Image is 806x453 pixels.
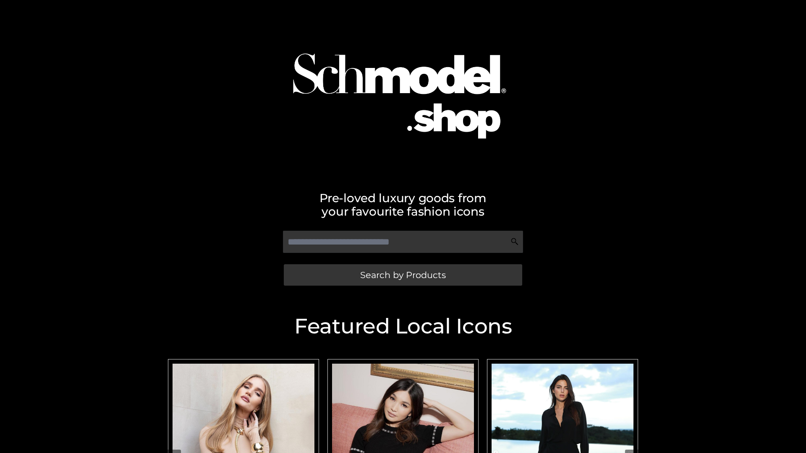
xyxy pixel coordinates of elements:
h2: Featured Local Icons​ [164,316,642,337]
h2: Pre-loved luxury goods from your favourite fashion icons [164,191,642,218]
span: Search by Products [360,271,446,279]
img: Search Icon [510,237,519,246]
a: Search by Products [284,264,522,286]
